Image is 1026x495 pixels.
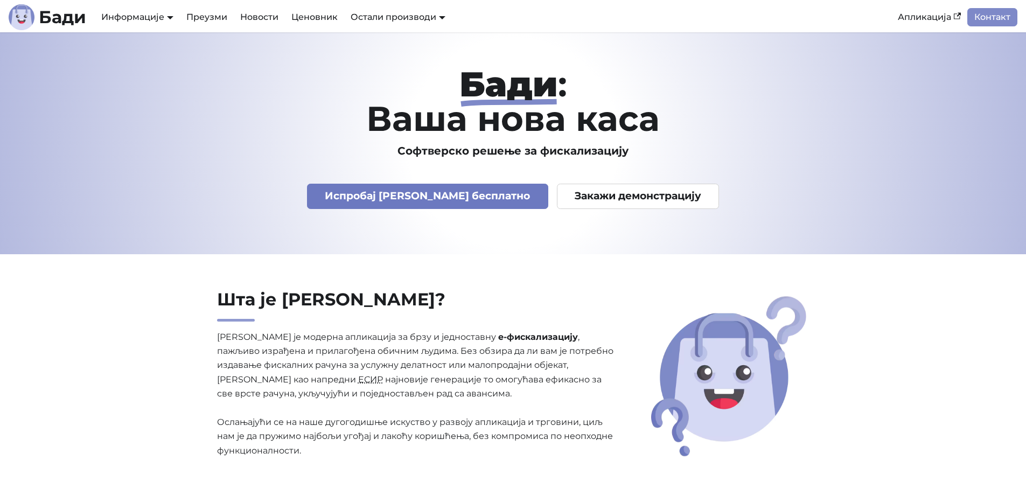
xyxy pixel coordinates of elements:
[459,63,558,105] strong: Бади
[358,374,383,385] abbr: Електронски систем за издавање рачуна
[217,330,615,458] p: [PERSON_NAME] је модерна апликација за брзу и једноставну , пажљиво израђена и прилагођена обични...
[39,9,86,26] b: Бади
[180,8,234,26] a: Преузми
[307,184,548,209] a: Испробај [PERSON_NAME] бесплатно
[234,8,285,26] a: Новости
[967,8,1017,26] a: Контакт
[217,289,615,322] h2: Шта је [PERSON_NAME]?
[647,292,810,460] img: Шта је Бади?
[101,12,173,22] a: Информације
[285,8,344,26] a: Ценовник
[557,184,720,209] a: Закажи демонстрацију
[9,4,34,30] img: Лого
[166,67,860,136] h1: : Ваша нова каса
[891,8,967,26] a: Апликација
[498,332,578,342] strong: е-фискализацију
[9,4,86,30] a: ЛогоБади
[166,144,860,158] h3: Софтверско решење за фискализацију
[351,12,445,22] a: Остали производи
